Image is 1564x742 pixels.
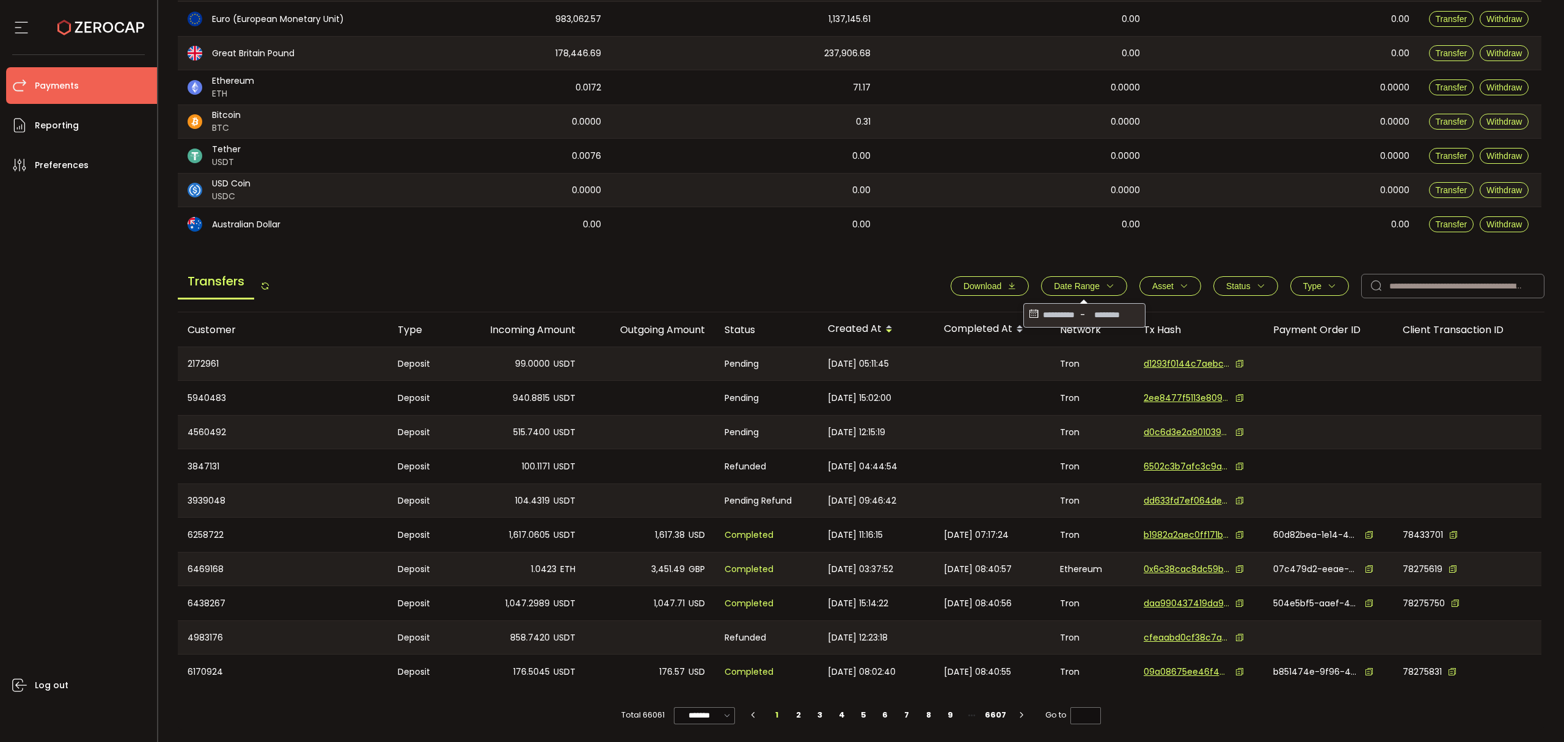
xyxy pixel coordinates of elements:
[1050,323,1134,337] div: Network
[689,562,705,576] span: GBP
[725,631,766,645] span: Refunded
[1144,426,1229,439] span: d0c6d3e2a901039aff0873c78ae4f50d98e265f710470a1f8088bb27ee6670b0
[1503,683,1564,742] div: Chat Widget
[188,183,202,197] img: usdc_portfolio.svg
[576,81,601,95] span: 0.0172
[178,381,388,415] div: 5940483
[212,87,254,100] span: ETH
[725,460,766,474] span: Refunded
[1391,12,1409,26] span: 0.00
[1273,597,1359,610] span: 504e5bf5-aaef-441d-88ff-a0a7d01a30e7
[1486,117,1522,127] span: Withdraw
[505,597,550,611] span: 1,047.2989
[1144,597,1229,610] span: daa990437419da9f6bd253bdae668b28b924b45eaaef878296449d46d01f1d34
[1486,185,1522,195] span: Withdraw
[1480,216,1529,232] button: Withdraw
[212,143,241,156] span: Tether
[725,425,759,439] span: Pending
[852,707,874,724] li: 5
[824,46,871,61] span: 237,906.68
[1144,529,1229,542] span: b1982a2aec0ff171bbb93c544860c49e2a78d550fee5b9e82e21be458617985a
[388,655,456,689] div: Deposit
[1403,529,1443,542] span: 78433701
[1486,83,1522,92] span: Withdraw
[178,449,388,483] div: 3847131
[828,357,889,371] span: [DATE] 05:11:45
[188,114,202,129] img: btc_portfolio.svg
[856,115,871,129] span: 0.31
[178,621,388,654] div: 4983176
[725,665,773,679] span: Completed
[1041,276,1127,296] button: Date Range
[585,323,715,337] div: Outgoing Amount
[689,665,705,679] span: USD
[1050,449,1134,483] div: Tron
[509,528,550,542] span: 1,617.0605
[944,562,1012,576] span: [DATE] 08:40:57
[1144,392,1229,405] span: 2ee8477f5113e8096a829f4457e2e53f120c613d7393881144421d24418d60c8
[1050,621,1134,654] div: Tron
[1111,183,1140,197] span: 0.0000
[212,109,241,122] span: Bitcoin
[1403,563,1442,576] span: 78275619
[555,46,601,61] span: 178,446.69
[725,357,759,371] span: Pending
[1263,323,1393,337] div: Payment Order ID
[689,528,705,542] span: USD
[388,586,456,620] div: Deposit
[510,631,550,645] span: 858.7420
[1429,114,1474,130] button: Transfer
[828,528,883,542] span: [DATE] 11:16:15
[1436,83,1467,92] span: Transfer
[554,631,576,645] span: USDT
[852,218,871,232] span: 0.00
[212,122,241,134] span: BTC
[818,319,934,340] div: Created At
[1480,182,1529,198] button: Withdraw
[1050,655,1134,689] div: Tron
[944,528,1009,542] span: [DATE] 07:17:24
[188,149,202,163] img: usdt_portfolio.svg
[939,707,961,724] li: 9
[1050,553,1134,586] div: Ethereum
[1436,48,1467,58] span: Transfer
[188,217,202,232] img: aud_portfolio.svg
[1050,347,1134,380] div: Tron
[1226,281,1251,291] span: Status
[1436,117,1467,127] span: Transfer
[1303,281,1321,291] span: Type
[1144,631,1229,644] span: cfeaabd0cf38c7a160907dc77d50a964a79e7e4d3c9809880b2ff256d5f24684
[572,115,601,129] span: 0.0000
[1111,81,1140,95] span: 0.0000
[554,665,576,679] span: USDT
[1391,46,1409,61] span: 0.00
[188,12,202,26] img: eur_portfolio.svg
[388,449,456,483] div: Deposit
[1054,281,1100,291] span: Date Range
[1111,149,1140,163] span: 0.0000
[35,677,68,694] span: Log out
[1480,79,1529,95] button: Withdraw
[388,416,456,449] div: Deposit
[1480,114,1529,130] button: Withdraw
[934,319,1050,340] div: Completed At
[1486,219,1522,229] span: Withdraw
[1050,381,1134,415] div: Tron
[828,597,888,611] span: [DATE] 15:14:22
[1380,149,1409,163] span: 0.0000
[1050,518,1134,552] div: Tron
[1122,218,1140,232] span: 0.00
[1436,219,1467,229] span: Transfer
[531,562,557,576] span: 1.0423
[1144,494,1229,507] span: dd633fd7ef064de7733993bde38aef7f3182df6e299887170857d6bf41bb0c31
[828,460,897,474] span: [DATE] 04:44:54
[1380,115,1409,129] span: 0.0000
[828,665,896,679] span: [DATE] 08:02:40
[621,707,665,724] span: Total 66061
[554,528,576,542] span: USDT
[554,597,576,611] span: USDT
[725,494,792,508] span: Pending Refund
[853,81,871,95] span: 71.17
[963,281,1001,291] span: Download
[1077,306,1089,325] span: -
